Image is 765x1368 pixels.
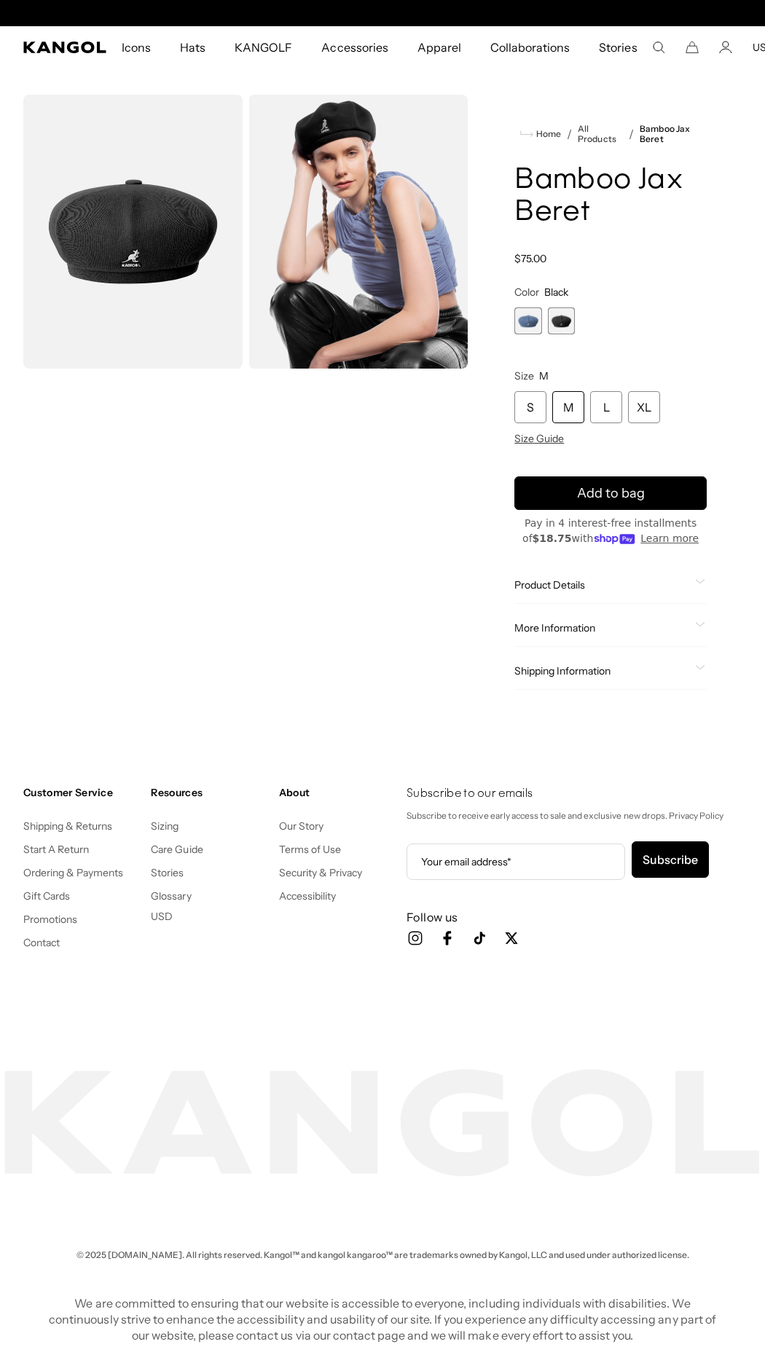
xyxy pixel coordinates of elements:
[23,936,60,949] a: Contact
[599,26,637,68] span: Stories
[561,125,572,143] li: /
[632,841,709,878] button: Subscribe
[514,664,689,677] span: Shipping Information
[490,26,570,68] span: Collaborations
[180,26,205,68] span: Hats
[279,819,323,833] a: Our Story
[514,307,541,334] label: DENIM BLUE
[279,866,363,879] a: Security & Privacy
[23,889,70,903] a: Gift Cards
[279,889,336,903] a: Accessibility
[544,286,568,299] span: Black
[514,165,707,229] h1: Bamboo Jax Beret
[719,41,732,54] a: Account
[279,786,395,799] h4: About
[23,819,113,833] a: Shipping & Returns
[623,125,634,143] li: /
[279,843,341,856] a: Terms of Use
[44,1295,721,1343] p: We are committed to ensuring that our website is accessible to everyone, including individuals wi...
[232,7,533,19] div: 1 of 2
[584,26,651,68] a: Stories
[539,369,549,382] span: M
[514,124,707,144] nav: breadcrumbs
[628,391,660,423] div: XL
[232,7,533,19] div: Announcement
[417,26,461,68] span: Apparel
[321,26,388,68] span: Accessories
[514,391,546,423] div: S
[235,26,292,68] span: KANGOLF
[23,913,77,926] a: Promotions
[590,391,622,423] div: L
[23,786,139,799] h4: Customer Service
[23,866,124,879] a: Ordering & Payments
[520,127,561,141] a: Home
[552,391,584,423] div: M
[514,286,539,299] span: Color
[548,307,575,334] div: 2 of 2
[248,95,468,369] img: black
[122,26,151,68] span: Icons
[407,786,742,802] h4: Subscribe to our emails
[107,26,165,68] a: Icons
[514,252,546,265] span: $75.00
[23,843,89,856] a: Start A Return
[151,866,184,879] a: Stories
[220,26,307,68] a: KANGOLF
[514,307,541,334] div: 1 of 2
[514,369,534,382] span: Size
[548,307,575,334] label: Black
[514,432,564,445] span: Size Guide
[476,26,584,68] a: Collaborations
[407,808,742,824] p: Subscribe to receive early access to sale and exclusive new drops. Privacy Policy
[514,578,689,591] span: Product Details
[151,786,267,799] h4: Resources
[151,910,173,923] button: USD
[652,41,665,54] summary: Search here
[514,621,689,634] span: More Information
[151,889,191,903] a: Glossary
[307,26,402,68] a: Accessories
[403,26,476,68] a: Apparel
[577,484,645,503] span: Add to bag
[165,26,220,68] a: Hats
[514,476,707,510] button: Add to bag
[407,909,742,925] h3: Follow us
[578,124,623,144] a: All Products
[23,95,243,369] img: color-black
[533,129,561,139] span: Home
[232,7,533,19] slideshow-component: Announcement bar
[640,124,707,144] a: Bamboo Jax Beret
[686,41,699,54] button: Cart
[23,42,107,53] a: Kangol
[151,843,203,856] a: Care Guide
[23,95,468,649] product-gallery: Gallery Viewer
[151,819,178,833] a: Sizing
